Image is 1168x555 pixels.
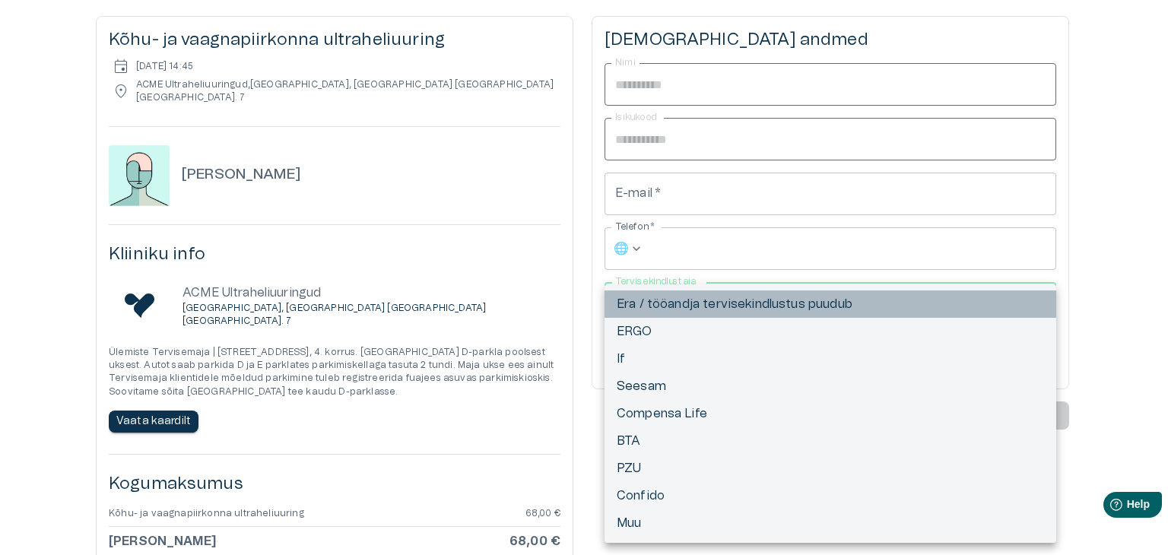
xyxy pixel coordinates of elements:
[605,400,1056,427] li: Compensa Life
[605,427,1056,455] li: BTA
[605,345,1056,373] li: If
[605,482,1056,509] li: Confido
[605,509,1056,537] li: Muu
[605,373,1056,400] li: Seesam
[605,318,1056,345] li: ERGO
[1049,486,1168,528] iframe: Help widget launcher
[605,455,1056,482] li: PZU
[605,290,1056,318] li: Era / tööandja tervisekindlustus puudub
